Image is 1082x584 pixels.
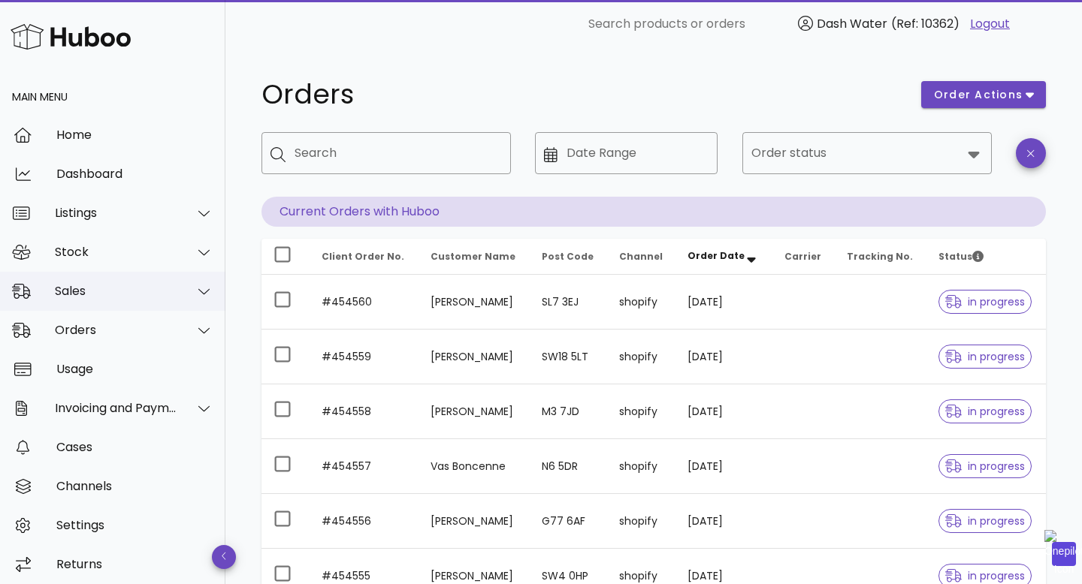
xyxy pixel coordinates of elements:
[310,439,419,494] td: #454557
[310,239,419,275] th: Client Order No.
[55,284,177,298] div: Sales
[742,132,992,174] div: Order status
[55,245,177,259] div: Stock
[530,384,607,439] td: M3 7JD
[675,330,772,384] td: [DATE]
[11,20,131,53] img: Huboo Logo
[970,15,1010,33] a: Logout
[542,250,594,263] span: Post Code
[55,401,177,415] div: Invoicing and Payments
[530,494,607,549] td: G77 6AF
[56,440,213,454] div: Cases
[607,494,676,549] td: shopify
[835,239,926,275] th: Tracking No.
[310,384,419,439] td: #454558
[607,384,676,439] td: shopify
[56,557,213,571] div: Returns
[945,516,1025,526] span: in progress
[926,239,1046,275] th: Status
[310,330,419,384] td: #454559
[419,239,530,275] th: Customer Name
[261,197,1046,227] p: Current Orders with Huboo
[419,494,530,549] td: [PERSON_NAME]
[945,297,1025,307] span: in progress
[945,406,1025,417] span: in progress
[921,81,1046,108] button: order actions
[817,15,887,32] span: Dash Water
[419,275,530,330] td: [PERSON_NAME]
[55,206,177,220] div: Listings
[784,250,821,263] span: Carrier
[945,461,1025,471] span: in progress
[530,330,607,384] td: SW18 5LT
[619,250,663,263] span: Channel
[891,15,960,32] span: (Ref: 10362)
[56,362,213,376] div: Usage
[945,570,1025,581] span: in progress
[675,494,772,549] td: [DATE]
[419,384,530,439] td: [PERSON_NAME]
[322,250,404,263] span: Client Order No.
[945,351,1025,362] span: in progress
[933,87,1023,103] span: order actions
[607,275,676,330] td: shopify
[675,275,772,330] td: [DATE]
[772,239,835,275] th: Carrier
[688,249,745,262] span: Order Date
[675,384,772,439] td: [DATE]
[530,275,607,330] td: SL7 3EJ
[530,239,607,275] th: Post Code
[607,330,676,384] td: shopify
[431,250,515,263] span: Customer Name
[607,439,676,494] td: shopify
[847,250,913,263] span: Tracking No.
[310,275,419,330] td: #454560
[56,128,213,142] div: Home
[938,250,984,263] span: Status
[419,330,530,384] td: [PERSON_NAME]
[530,439,607,494] td: N6 5DR
[55,323,177,337] div: Orders
[675,439,772,494] td: [DATE]
[419,439,530,494] td: Vas Boncenne
[675,239,772,275] th: Order Date: Sorted descending. Activate to remove sorting.
[607,239,676,275] th: Channel
[261,81,903,108] h1: Orders
[56,479,213,493] div: Channels
[56,167,213,181] div: Dashboard
[310,494,419,549] td: #454556
[56,518,213,532] div: Settings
